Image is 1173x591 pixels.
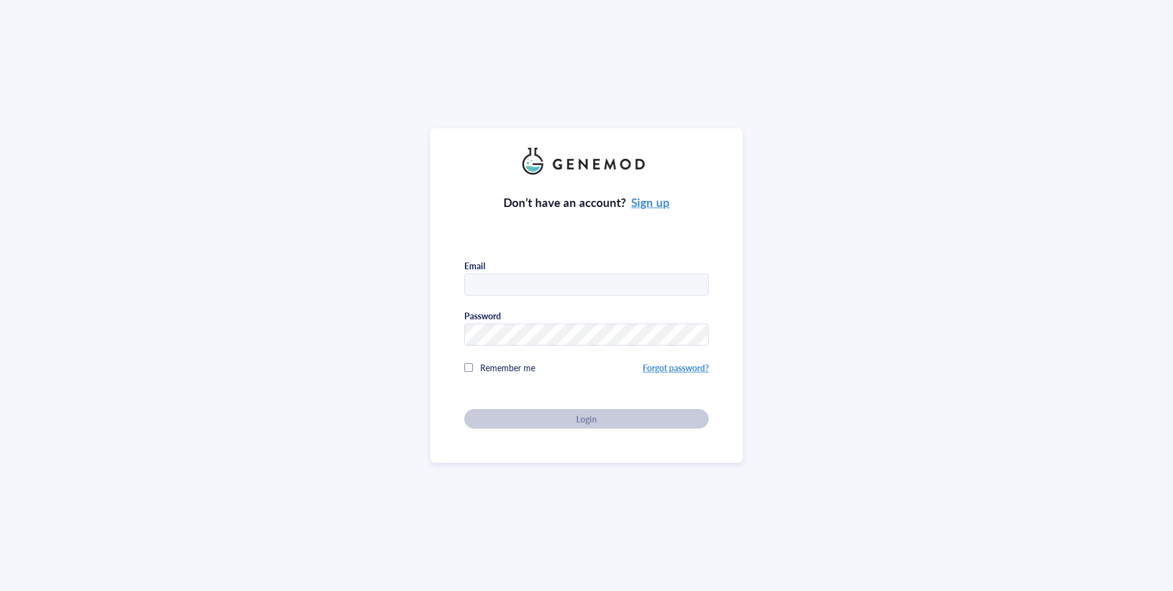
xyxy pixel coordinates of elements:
div: Email [464,260,485,271]
a: Forgot password? [643,361,709,374]
span: Remember me [480,361,535,374]
div: Password [464,310,501,321]
a: Sign up [631,194,670,211]
div: Don’t have an account? [503,194,670,211]
img: genemod_logo_light-BcqUzbGq.png [522,148,651,175]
